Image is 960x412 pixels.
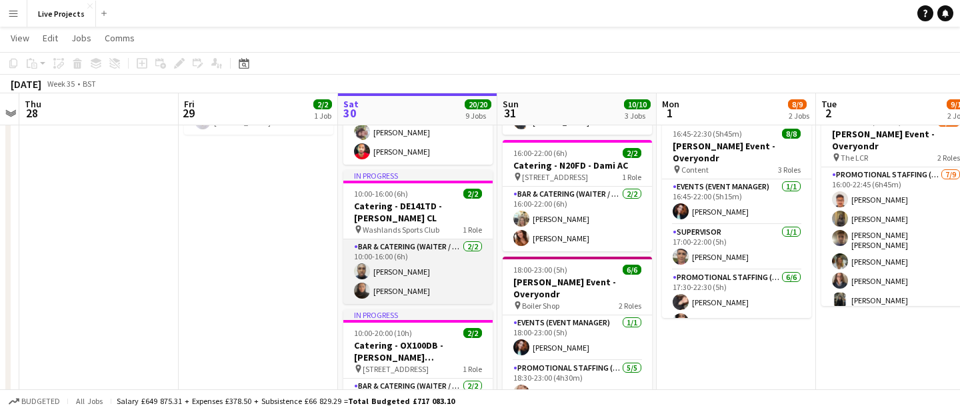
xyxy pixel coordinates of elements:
[343,239,493,304] app-card-role: Bar & Catering (Waiter / waitress)2/210:00-16:00 (6h)[PERSON_NAME][PERSON_NAME]
[25,98,41,110] span: Thu
[503,187,652,251] app-card-role: Bar & Catering (Waiter / waitress)2/216:00-22:00 (6h)[PERSON_NAME][PERSON_NAME]
[513,265,567,275] span: 18:00-23:00 (5h)
[778,165,801,175] span: 3 Roles
[37,29,63,47] a: Edit
[503,276,652,300] h3: [PERSON_NAME] Event - Overyondr
[105,32,135,44] span: Comms
[819,105,837,121] span: 2
[503,315,652,361] app-card-role: Events (Event Manager)1/118:00-23:00 (5h)[PERSON_NAME]
[11,32,29,44] span: View
[681,165,709,175] span: Content
[503,159,652,171] h3: Catering - N20FD - Dami AC
[313,99,332,109] span: 2/2
[782,129,801,139] span: 8/8
[184,98,195,110] span: Fri
[343,170,493,181] div: In progress
[343,170,493,304] app-job-card: In progress10:00-16:00 (6h)2/2Catering - DE141TD - [PERSON_NAME] CL Washlands Sports Club1 RoleBa...
[27,1,96,27] button: Live Projects
[625,111,650,121] div: 3 Jobs
[662,179,811,225] app-card-role: Events (Event Manager)1/116:45-22:00 (5h15m)[PERSON_NAME]
[463,225,482,235] span: 1 Role
[343,200,493,224] h3: Catering - DE141TD - [PERSON_NAME] CL
[7,394,62,409] button: Budgeted
[463,364,482,374] span: 1 Role
[66,29,97,47] a: Jobs
[21,397,60,406] span: Budgeted
[503,98,519,110] span: Sun
[662,270,811,412] app-card-role: Promotional Staffing (Exhibition Host)6/617:30-22:30 (5h)[PERSON_NAME][PERSON_NAME]
[503,140,652,251] app-job-card: 16:00-22:00 (6h)2/2Catering - N20FD - Dami AC [STREET_ADDRESS]1 RoleBar & Catering (Waiter / wait...
[662,121,811,318] app-job-card: 16:45-22:30 (5h45m)8/8[PERSON_NAME] Event - Overyondr Content3 RolesEvents (Event Manager)1/116:4...
[99,29,140,47] a: Comms
[343,339,493,363] h3: Catering - OX100DB - [PERSON_NAME] [PERSON_NAME]
[937,153,960,163] span: 2 Roles
[465,99,491,109] span: 20/20
[619,301,641,311] span: 2 Roles
[662,140,811,164] h3: [PERSON_NAME] Event - Overyondr
[465,111,491,121] div: 9 Jobs
[354,328,412,338] span: 10:00-20:00 (10h)
[71,32,91,44] span: Jobs
[343,98,359,110] span: Sat
[73,396,105,406] span: All jobs
[513,148,567,158] span: 16:00-22:00 (6h)
[11,77,41,91] div: [DATE]
[789,111,809,121] div: 2 Jobs
[501,105,519,121] span: 31
[363,364,429,374] span: [STREET_ADDRESS]
[463,189,482,199] span: 2/2
[662,98,679,110] span: Mon
[622,172,641,182] span: 1 Role
[354,189,408,199] span: 10:00-16:00 (6h)
[624,99,651,109] span: 10/10
[522,172,588,182] span: [STREET_ADDRESS]
[117,396,455,406] div: Salary £649 875.31 + Expenses £378.50 + Subsistence £66 829.29 =
[522,301,559,311] span: Boiler Shop
[363,225,439,235] span: Washlands Sports Club
[44,79,77,89] span: Week 35
[343,309,493,320] div: In progress
[43,32,58,44] span: Edit
[463,328,482,338] span: 2/2
[623,148,641,158] span: 2/2
[623,265,641,275] span: 6/6
[841,153,868,163] span: The LCR
[314,111,331,121] div: 1 Job
[660,105,679,121] span: 1
[23,105,41,121] span: 28
[662,225,811,270] app-card-role: Supervisor1/117:00-22:00 (5h)[PERSON_NAME]
[5,29,35,47] a: View
[182,105,195,121] span: 29
[821,98,837,110] span: Tue
[348,396,455,406] span: Total Budgeted £717 083.10
[83,79,96,89] div: BST
[788,99,807,109] span: 8/9
[341,105,359,121] span: 30
[673,129,742,139] span: 16:45-22:30 (5h45m)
